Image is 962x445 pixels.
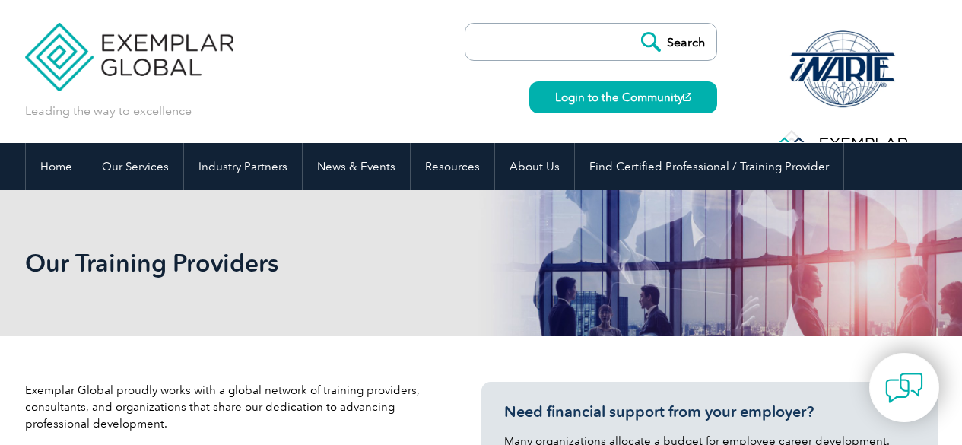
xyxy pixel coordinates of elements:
[529,81,717,113] a: Login to the Community
[504,402,915,421] h3: Need financial support from your employer?
[633,24,716,60] input: Search
[184,143,302,190] a: Industry Partners
[25,382,436,432] p: Exemplar Global proudly works with a global network of training providers, consultants, and organ...
[303,143,410,190] a: News & Events
[683,93,691,101] img: open_square.png
[495,143,574,190] a: About Us
[87,143,183,190] a: Our Services
[885,369,923,407] img: contact-chat.png
[25,251,664,275] h2: Our Training Providers
[575,143,843,190] a: Find Certified Professional / Training Provider
[25,103,192,119] p: Leading the way to excellence
[411,143,494,190] a: Resources
[26,143,87,190] a: Home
